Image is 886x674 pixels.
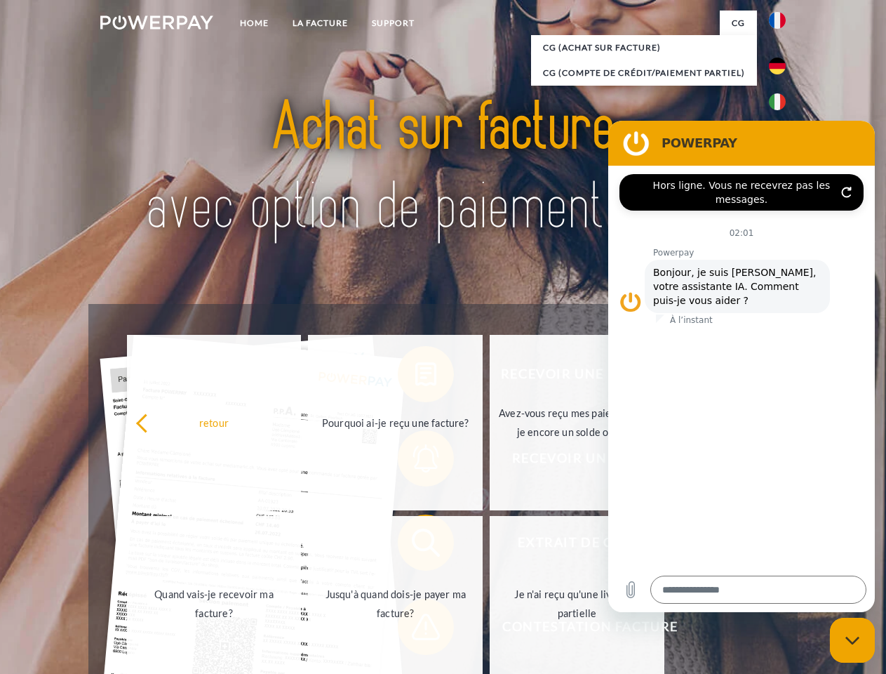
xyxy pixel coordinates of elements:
[135,413,293,432] div: retour
[135,585,293,623] div: Quand vais-je recevoir ma facture?
[498,585,656,623] div: Je n'ai reçu qu'une livraison partielle
[769,12,786,29] img: fr
[228,11,281,36] a: Home
[498,404,656,442] div: Avez-vous reçu mes paiements, ai-je encore un solde ouvert?
[830,618,875,663] iframe: Bouton de lancement de la fenêtre de messagerie, conversation en cours
[608,121,875,612] iframe: Fenêtre de messagerie
[531,35,757,60] a: CG (achat sur facture)
[360,11,427,36] a: Support
[316,585,474,623] div: Jusqu'à quand dois-je payer ma facture?
[281,11,360,36] a: LA FACTURE
[490,335,664,510] a: Avez-vous reçu mes paiements, ai-je encore un solde ouvert?
[769,93,786,110] img: it
[531,60,757,86] a: CG (Compte de crédit/paiement partiel)
[100,15,213,29] img: logo-powerpay-white.svg
[720,11,757,36] a: CG
[134,67,752,269] img: title-powerpay_fr.svg
[769,58,786,74] img: de
[316,413,474,432] div: Pourquoi ai-je reçu une facture?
